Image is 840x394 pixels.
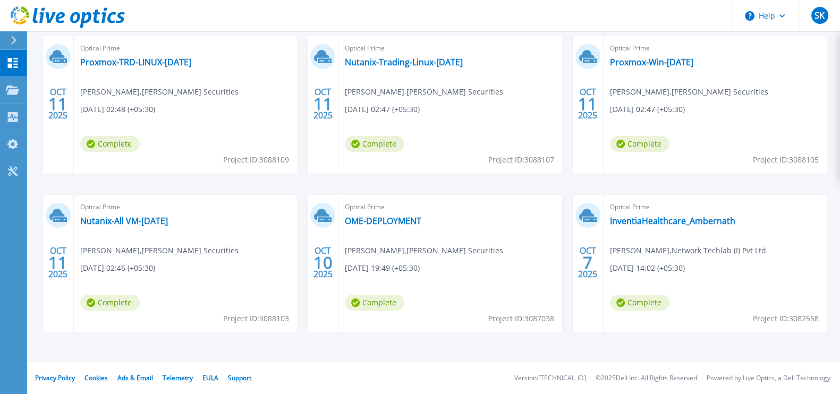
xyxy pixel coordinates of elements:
span: [DATE] 19:49 (+05:30) [345,262,420,274]
span: Complete [80,136,140,152]
a: Privacy Policy [35,373,75,382]
span: Project ID: 3088103 [223,313,289,324]
span: Complete [80,295,140,311]
span: [PERSON_NAME] , [PERSON_NAME] Securities [610,86,768,98]
a: Nutanix-All VM-[DATE] [80,216,168,226]
a: Cookies [84,373,108,382]
a: Proxmox-Win-[DATE] [610,57,693,67]
span: 11 [313,99,333,108]
span: [DATE] 02:46 (+05:30) [80,262,155,274]
span: Optical Prime [345,42,555,54]
span: [PERSON_NAME] , Network Techlab (I) Pvt Ltd [610,245,766,256]
span: SK [814,11,825,20]
span: Optical Prime [610,201,820,213]
li: Version: [TECHNICAL_ID] [514,375,586,382]
span: Complete [610,136,669,152]
span: Optical Prime [610,42,820,54]
a: Ads & Email [117,373,153,382]
div: OCT 2025 [313,84,333,123]
span: [PERSON_NAME] , [PERSON_NAME] Securities [80,86,239,98]
a: EULA [202,373,218,382]
a: Support [228,373,251,382]
a: OME-DEPLOYMENT [345,216,421,226]
span: [DATE] 02:48 (+05:30) [80,104,155,115]
div: OCT 2025 [313,243,333,282]
span: 10 [313,258,333,267]
span: 7 [583,258,592,267]
span: [DATE] 14:02 (+05:30) [610,262,685,274]
span: Optical Prime [345,201,555,213]
span: Project ID: 3088105 [753,154,819,166]
a: InventiaHealthcare_Ambernath [610,216,735,226]
a: Proxmox-TRD-LINUX-[DATE] [80,57,191,67]
div: OCT 2025 [48,84,68,123]
a: Nutanix-Trading-Linux-[DATE] [345,57,463,67]
span: [PERSON_NAME] , [PERSON_NAME] Securities [345,245,503,256]
span: [PERSON_NAME] , [PERSON_NAME] Securities [80,245,239,256]
span: Project ID: 3088109 [223,154,289,166]
li: © 2025 Dell Inc. All Rights Reserved [596,375,697,382]
span: Optical Prime [80,42,291,54]
span: Project ID: 3082558 [753,313,819,324]
span: Complete [345,136,404,152]
div: OCT 2025 [578,84,598,123]
span: Complete [345,295,404,311]
span: [PERSON_NAME] , [PERSON_NAME] Securities [345,86,503,98]
span: Project ID: 3087038 [488,313,554,324]
span: Complete [610,295,669,311]
span: Project ID: 3088107 [488,154,554,166]
span: [DATE] 02:47 (+05:30) [610,104,685,115]
span: 11 [48,99,67,108]
a: Telemetry [163,373,193,382]
span: Optical Prime [80,201,291,213]
span: 11 [48,258,67,267]
span: [DATE] 02:47 (+05:30) [345,104,420,115]
div: OCT 2025 [48,243,68,282]
li: Powered by Live Optics, a Dell Technology [707,375,830,382]
div: OCT 2025 [578,243,598,282]
span: 11 [578,99,597,108]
